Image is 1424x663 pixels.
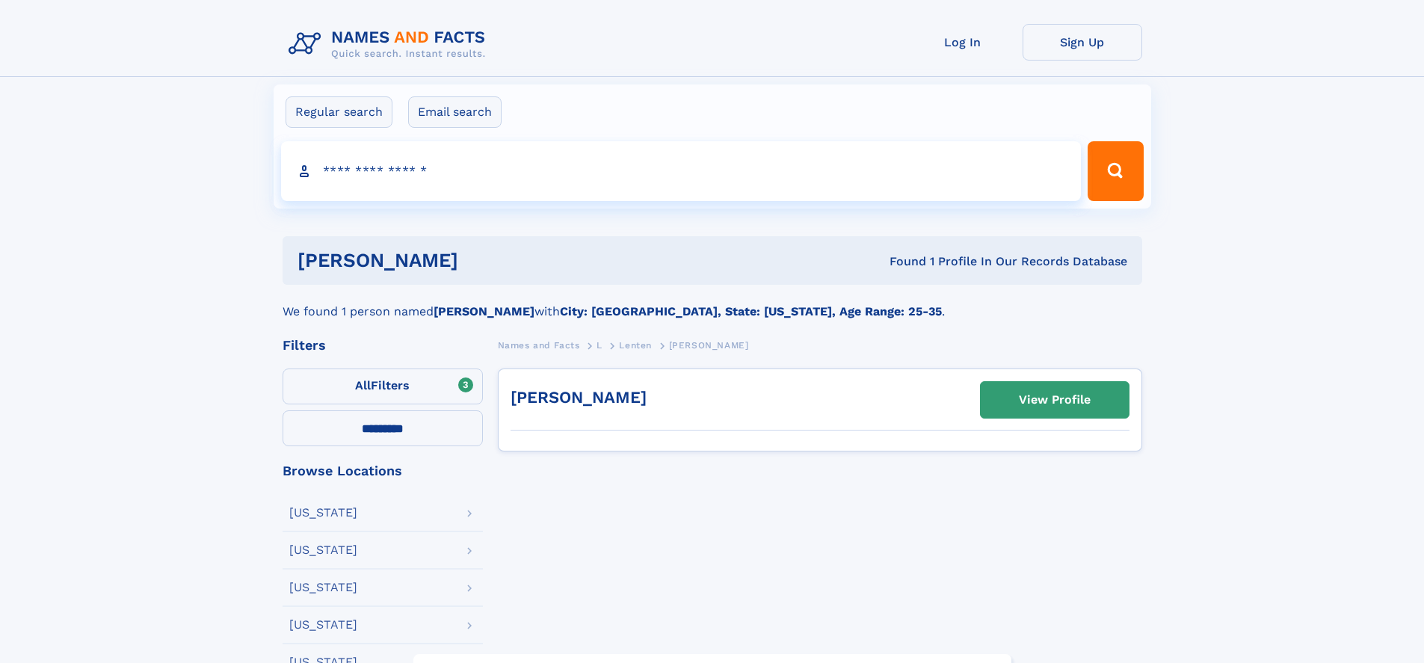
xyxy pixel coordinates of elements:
div: [US_STATE] [289,507,357,519]
div: View Profile [1019,383,1091,417]
span: All [355,378,371,392]
span: Lenten [619,340,652,351]
b: City: [GEOGRAPHIC_DATA], State: [US_STATE], Age Range: 25-35 [560,304,942,318]
label: Email search [408,96,502,128]
a: Sign Up [1023,24,1142,61]
h1: [PERSON_NAME] [298,251,674,270]
a: View Profile [981,382,1129,418]
a: [PERSON_NAME] [511,388,647,407]
div: Found 1 Profile In Our Records Database [674,253,1127,270]
div: Filters [283,339,483,352]
div: [US_STATE] [289,619,357,631]
a: Names and Facts [498,336,580,354]
input: search input [281,141,1082,201]
span: [PERSON_NAME] [669,340,749,351]
img: Logo Names and Facts [283,24,498,64]
div: [US_STATE] [289,582,357,593]
a: Log In [903,24,1023,61]
label: Filters [283,368,483,404]
div: Browse Locations [283,464,483,478]
b: [PERSON_NAME] [434,304,534,318]
a: Lenten [619,336,652,354]
span: L [597,340,602,351]
a: L [597,336,602,354]
div: [US_STATE] [289,544,357,556]
div: We found 1 person named with . [283,285,1142,321]
label: Regular search [286,96,392,128]
button: Search Button [1088,141,1143,201]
